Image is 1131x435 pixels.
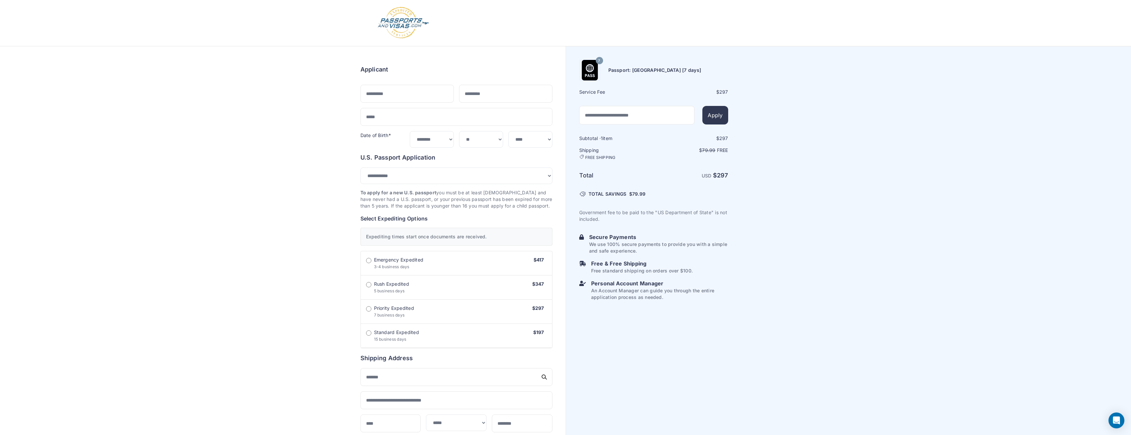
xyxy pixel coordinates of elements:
span: Free [717,147,728,153]
img: Logo [377,7,430,39]
span: 7 [598,57,600,65]
span: FREE SHIPPING [585,155,616,160]
strong: $ [713,172,728,179]
h6: Total [579,171,653,180]
span: 79.99 [702,147,715,153]
span: 297 [719,135,728,141]
span: $347 [532,281,544,287]
p: We use 100% secure payments to provide you with a simple and safe experience. [589,241,728,254]
span: $197 [533,329,544,335]
h6: Secure Payments [589,233,728,241]
span: 297 [719,89,728,95]
span: 79.99 [632,191,645,197]
span: 1 [601,135,603,141]
span: USD [702,173,712,178]
span: $297 [532,305,544,311]
h6: Service Fee [579,89,653,95]
h6: Applicant [360,65,388,74]
h6: Shipping Address [360,354,552,363]
span: Standard Expedited [374,329,419,336]
span: Rush Expedited [374,281,409,287]
h6: Free & Free Shipping [591,260,693,267]
h6: Personal Account Manager [591,279,728,287]
div: $ [654,135,728,142]
strong: To apply for a new U.S. passport [360,190,437,195]
label: Date of Birth* [360,132,391,138]
h6: Subtotal · item [579,135,653,142]
p: $ [654,147,728,154]
div: $ [654,89,728,95]
span: $417 [534,257,544,263]
span: Priority Expedited [374,305,414,312]
span: 297 [717,172,728,179]
span: TOTAL SAVINGS [589,191,627,197]
div: Open Intercom Messenger [1108,412,1124,428]
span: Emergency Expedited [374,257,424,263]
p: An Account Manager can guide you through the entire application process as needed. [591,287,728,301]
div: Expediting times start once documents are received. [360,228,552,246]
span: $ [629,191,645,197]
span: 15 business days [374,337,406,342]
span: 3-4 business days [374,264,409,269]
span: 5 business days [374,288,405,293]
p: Government fee to be paid to the "US Department of State" is not included. [579,209,728,222]
span: 7 business days [374,313,405,317]
h6: U.S. Passport Application [360,153,552,162]
img: Product Name [580,60,600,80]
h6: Select Expediting Options [360,215,552,222]
button: Apply [702,106,728,124]
h6: Passport: [GEOGRAPHIC_DATA] [7 days] [608,67,701,73]
h6: Shipping [579,147,653,160]
p: you must be at least [DEMOGRAPHIC_DATA] and have never had a U.S. passport, or your previous pass... [360,189,552,209]
p: Free standard shipping on orders over $100. [591,267,693,274]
